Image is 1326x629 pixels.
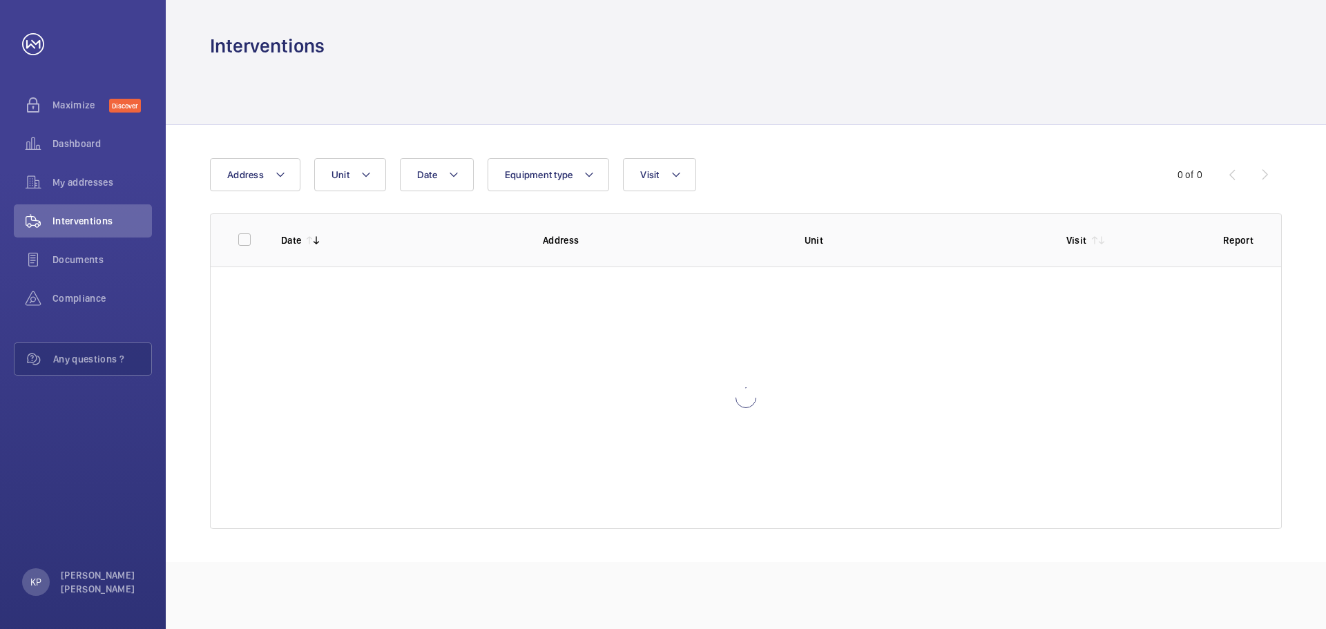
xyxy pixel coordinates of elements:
[314,158,386,191] button: Unit
[52,291,152,305] span: Compliance
[52,253,152,267] span: Documents
[331,169,349,180] span: Unit
[53,352,151,366] span: Any questions ?
[1066,233,1087,247] p: Visit
[30,575,41,589] p: KP
[52,175,152,189] span: My addresses
[52,137,152,151] span: Dashboard
[109,99,141,113] span: Discover
[488,158,610,191] button: Equipment type
[227,169,264,180] span: Address
[210,33,325,59] h1: Interventions
[210,158,300,191] button: Address
[61,568,144,596] p: [PERSON_NAME] [PERSON_NAME]
[543,233,782,247] p: Address
[281,233,301,247] p: Date
[1223,233,1253,247] p: Report
[623,158,695,191] button: Visit
[1178,168,1202,182] div: 0 of 0
[52,214,152,228] span: Interventions
[640,169,659,180] span: Visit
[417,169,437,180] span: Date
[505,169,573,180] span: Equipment type
[52,98,109,112] span: Maximize
[400,158,474,191] button: Date
[805,233,1044,247] p: Unit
